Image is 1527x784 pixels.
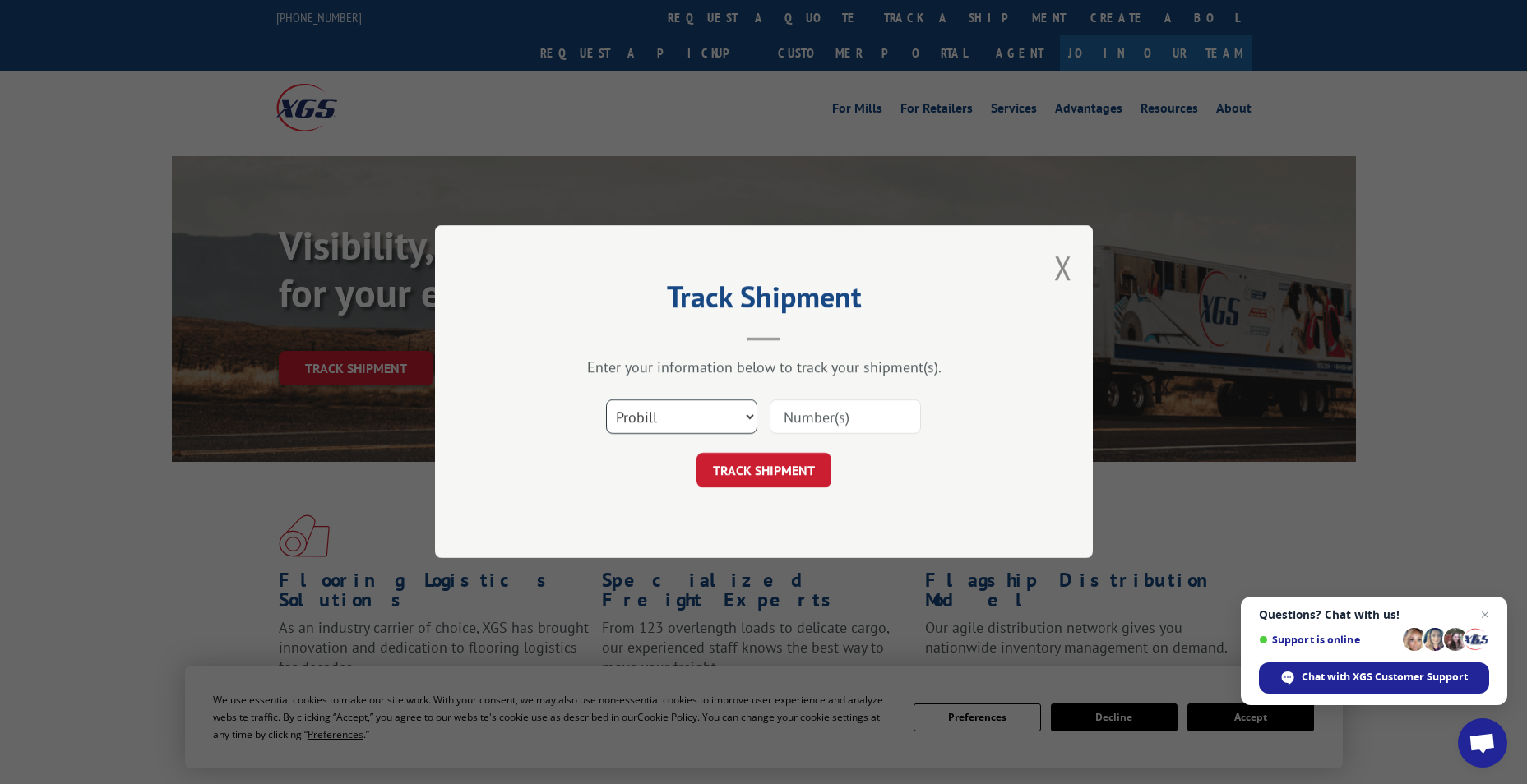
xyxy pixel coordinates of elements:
[1259,662,1489,694] span: Chat with XGS Customer Support
[1054,246,1072,289] button: Close modal
[1259,634,1397,646] span: Support is online
[517,358,1011,377] div: Enter your information below to track your shipment(s).
[517,285,1011,316] h2: Track Shipment
[1458,718,1507,768] a: Open chat
[1259,608,1489,621] span: Questions? Chat with us!
[696,454,831,488] button: TRACK SHIPMENT
[1302,670,1468,685] span: Chat with XGS Customer Support
[770,400,921,435] input: Number(s)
